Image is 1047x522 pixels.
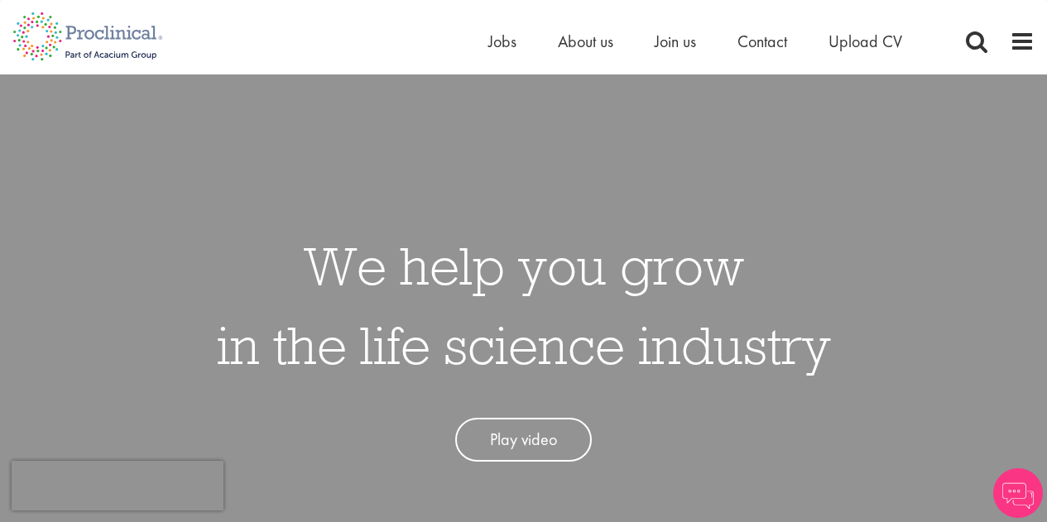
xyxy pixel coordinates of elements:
img: Chatbot [993,468,1043,518]
a: Play video [455,418,592,462]
a: Upload CV [828,31,902,52]
h1: We help you grow in the life science industry [217,226,831,385]
a: Jobs [488,31,516,52]
a: Join us [655,31,696,52]
a: Contact [737,31,787,52]
a: About us [558,31,613,52]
